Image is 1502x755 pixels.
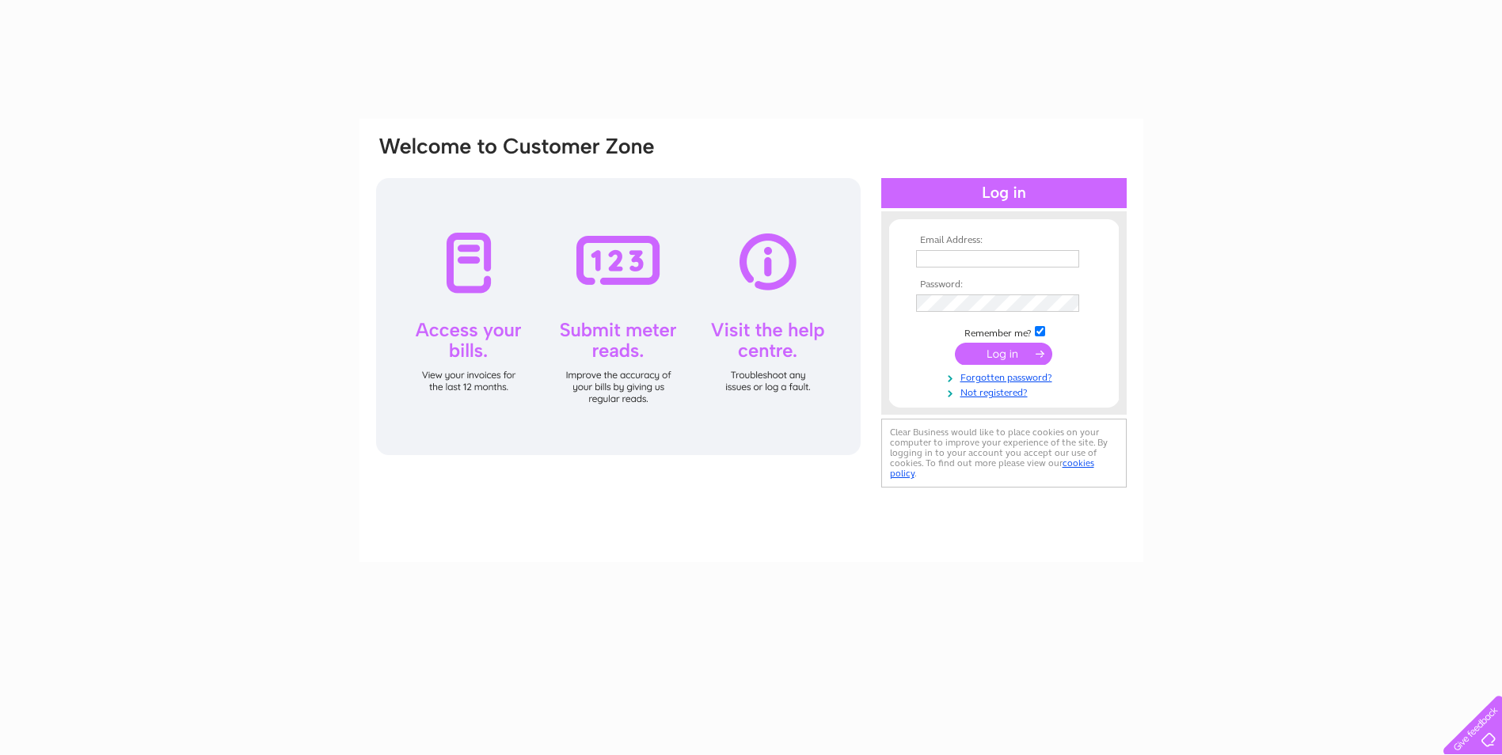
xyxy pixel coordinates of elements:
[916,384,1096,399] a: Not registered?
[912,324,1096,340] td: Remember me?
[912,279,1096,290] th: Password:
[955,343,1052,365] input: Submit
[916,369,1096,384] a: Forgotten password?
[912,235,1096,246] th: Email Address:
[881,419,1127,488] div: Clear Business would like to place cookies on your computer to improve your experience of the sit...
[890,457,1094,479] a: cookies policy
